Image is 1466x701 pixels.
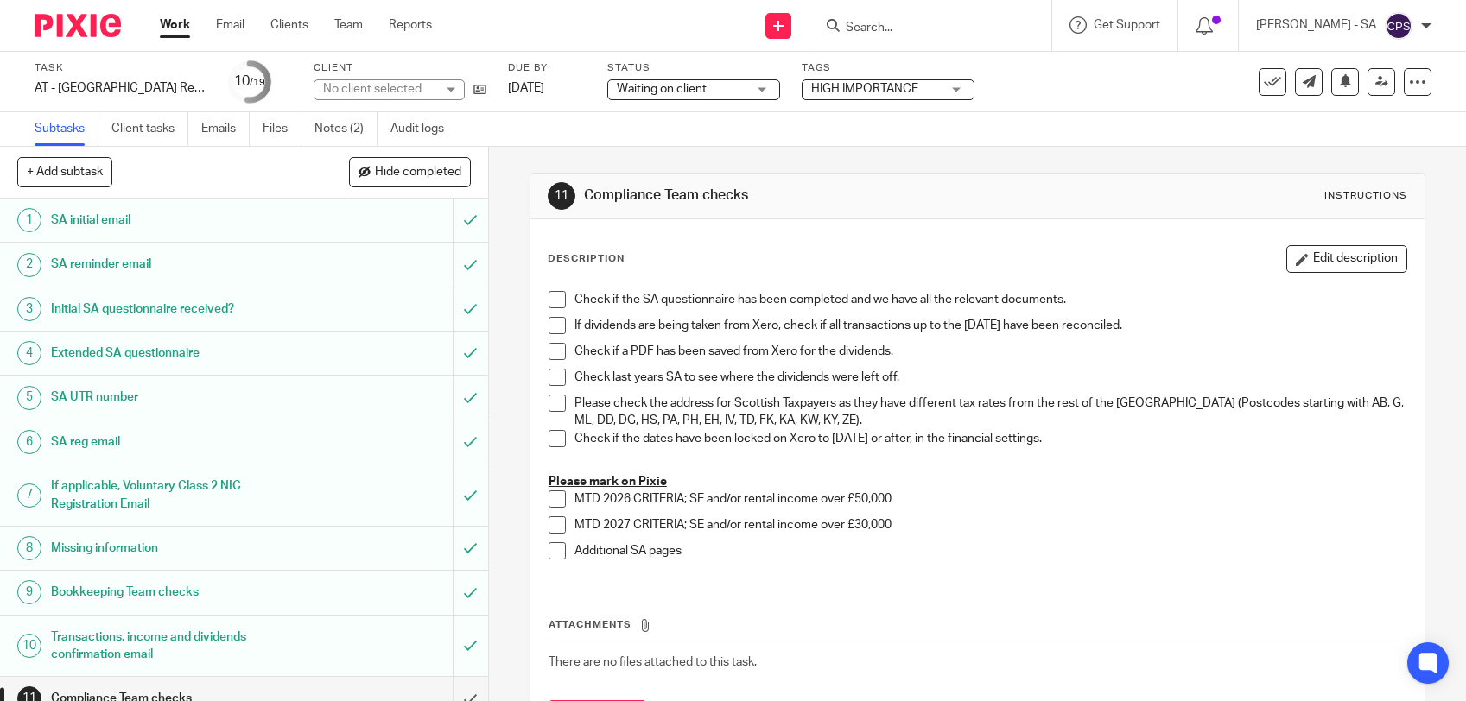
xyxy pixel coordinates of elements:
h1: If applicable, Voluntary Class 2 NIC Registration Email [51,473,308,517]
p: Check if a PDF has been saved from Xero for the dividends. [574,343,1406,360]
button: Edit description [1286,245,1407,273]
div: 3 [17,297,41,321]
a: Email [216,16,244,34]
a: Files [263,112,301,146]
div: AT - [GEOGRAPHIC_DATA] Return - PE [DATE] [35,79,207,97]
a: Notes (2) [314,112,378,146]
a: Emails [201,112,250,146]
div: 1 [17,208,41,232]
span: Get Support [1094,19,1160,31]
label: Tags [802,61,974,75]
p: Check if the dates have been locked on Xero to [DATE] or after, in the financial settings. [574,430,1406,447]
p: Check if the SA questionnaire has been completed and we have all the relevant documents. [574,291,1406,308]
span: HIGH IMPORTANCE [811,83,918,95]
h1: Bookkeeping Team checks [51,579,308,605]
div: No client selected [323,80,435,98]
h1: SA initial email [51,207,308,233]
div: 6 [17,430,41,454]
u: Please mark on Pixie [549,476,667,488]
h1: Compliance Team checks [584,186,1014,205]
span: Hide completed [375,166,461,180]
div: AT - SA Return - PE 05-04-2025 [35,79,207,97]
input: Search [844,21,1000,36]
p: MTD 2027 CRITERIA; SE and/or rental income over £30,000 [574,516,1406,534]
div: 5 [17,386,41,410]
label: Status [607,61,780,75]
a: Subtasks [35,112,98,146]
a: Reports [389,16,432,34]
p: Check last years SA to see where the dividends were left off. [574,369,1406,386]
span: [DATE] [508,82,544,94]
div: 11 [548,182,575,210]
h1: Extended SA questionnaire [51,340,308,366]
p: If dividends are being taken from Xero, check if all transactions up to the [DATE] have been reco... [574,317,1406,334]
p: Additional SA pages [574,542,1406,559]
div: 8 [17,536,41,560]
img: svg%3E [1385,12,1412,40]
div: Instructions [1324,189,1407,203]
a: Team [334,16,363,34]
div: 7 [17,483,41,508]
p: MTD 2026 CRITERIA; SE and/or rental income over £50,000 [574,490,1406,508]
a: Clients [270,16,308,34]
a: Client tasks [111,112,188,146]
p: Please check the address for Scottish Taxpayers as they have different tax rates from the rest of... [574,395,1406,430]
a: Audit logs [390,112,457,146]
h1: SA reg email [51,429,308,455]
span: Attachments [549,620,631,629]
h1: SA UTR number [51,384,308,410]
a: Work [160,16,190,34]
p: Description [548,252,625,266]
p: [PERSON_NAME] - SA [1256,16,1376,34]
button: Hide completed [349,157,471,186]
div: 2 [17,253,41,277]
h1: Transactions, income and dividends confirmation email [51,624,308,668]
h1: SA reminder email [51,251,308,277]
img: Pixie [35,14,121,37]
span: There are no files attached to this task. [549,656,757,668]
div: 10 [17,634,41,658]
h1: Initial SA questionnaire received? [51,296,308,322]
div: 9 [17,580,41,604]
div: 10 [234,72,265,92]
h1: Missing information [51,535,308,561]
label: Due by [508,61,586,75]
small: /19 [250,78,265,87]
span: Waiting on client [617,83,707,95]
button: + Add subtask [17,157,112,186]
label: Client [314,61,486,75]
div: 4 [17,341,41,365]
label: Task [35,61,207,75]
